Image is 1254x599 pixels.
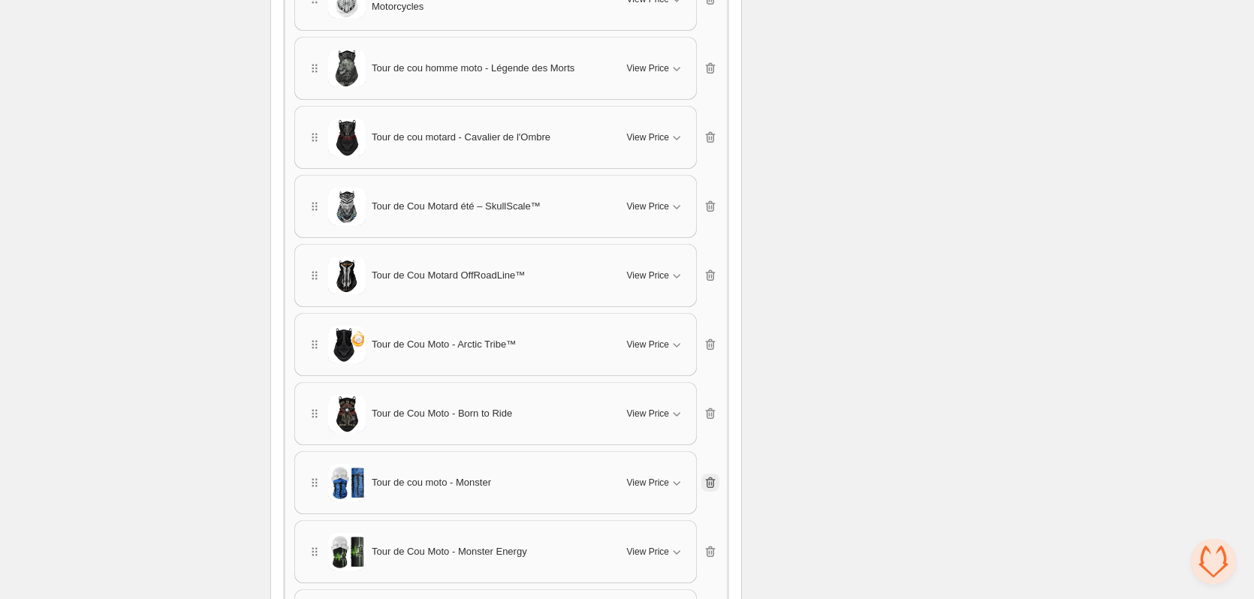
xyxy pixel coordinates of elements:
[372,268,525,283] span: Tour de Cou Motard OffRoadLine™
[627,477,669,489] span: View Price
[618,540,693,564] button: View Price
[618,263,693,287] button: View Price
[328,50,366,87] img: Tour de cou homme moto - Légende des Morts
[328,257,366,295] img: Tour de Cou Motard OffRoadLine™
[627,269,669,281] span: View Price
[627,339,669,351] span: View Price
[627,200,669,212] span: View Price
[372,406,512,421] span: Tour de Cou Moto - Born to Ride
[372,337,516,352] span: Tour de Cou Moto - Arctic Tribe™
[372,544,527,559] span: Tour de Cou Moto - Monster Energy
[618,471,693,495] button: View Price
[328,326,366,363] img: Tour de Cou Moto - Arctic Tribe™
[627,546,669,558] span: View Price
[1191,539,1236,584] a: Ouvrir le chat
[328,464,366,501] img: Tour de cou moto - Monster
[372,199,541,214] span: Tour de Cou Motard été – SkullScale™
[627,131,669,143] span: View Price
[328,188,366,225] img: Tour de Cou Motard été – SkullScale™
[618,194,693,218] button: View Price
[372,61,574,76] span: Tour de cou homme moto - Légende des Morts
[372,475,491,490] span: Tour de cou moto - Monster
[618,333,693,357] button: View Price
[627,408,669,420] span: View Price
[328,533,366,570] img: Tour de Cou Moto - Monster Energy
[372,130,550,145] span: Tour de cou motard - Cavalier de l'Ombre
[627,62,669,74] span: View Price
[618,402,693,426] button: View Price
[328,119,366,156] img: Tour de cou motard - Cavalier de l'Ombre
[328,395,366,432] img: Tour de Cou Moto - Born to Ride
[618,125,693,149] button: View Price
[618,56,693,80] button: View Price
